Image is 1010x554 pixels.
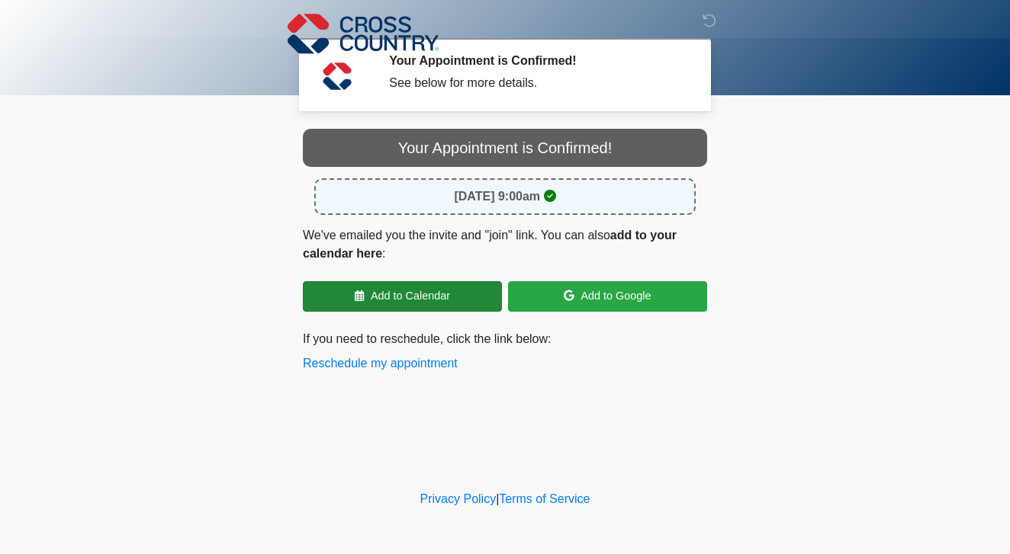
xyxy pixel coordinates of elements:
div: See below for more details. [389,74,684,92]
p: If you need to reschedule, click the link below: [303,330,707,373]
strong: [DATE] 9:00am [454,190,540,203]
div: Your Appointment is Confirmed! [303,129,707,167]
img: Agent Avatar [314,53,360,99]
button: Reschedule my appointment [303,354,458,373]
a: Add to Google [508,281,707,312]
a: Terms of Service [499,492,590,505]
a: Privacy Policy [420,492,497,505]
img: Cross Country Logo [288,11,439,56]
p: We've emailed you the invite and "join" link. You can also : [303,226,707,263]
a: | [496,492,499,505]
a: Add to Calendar [303,281,502,312]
